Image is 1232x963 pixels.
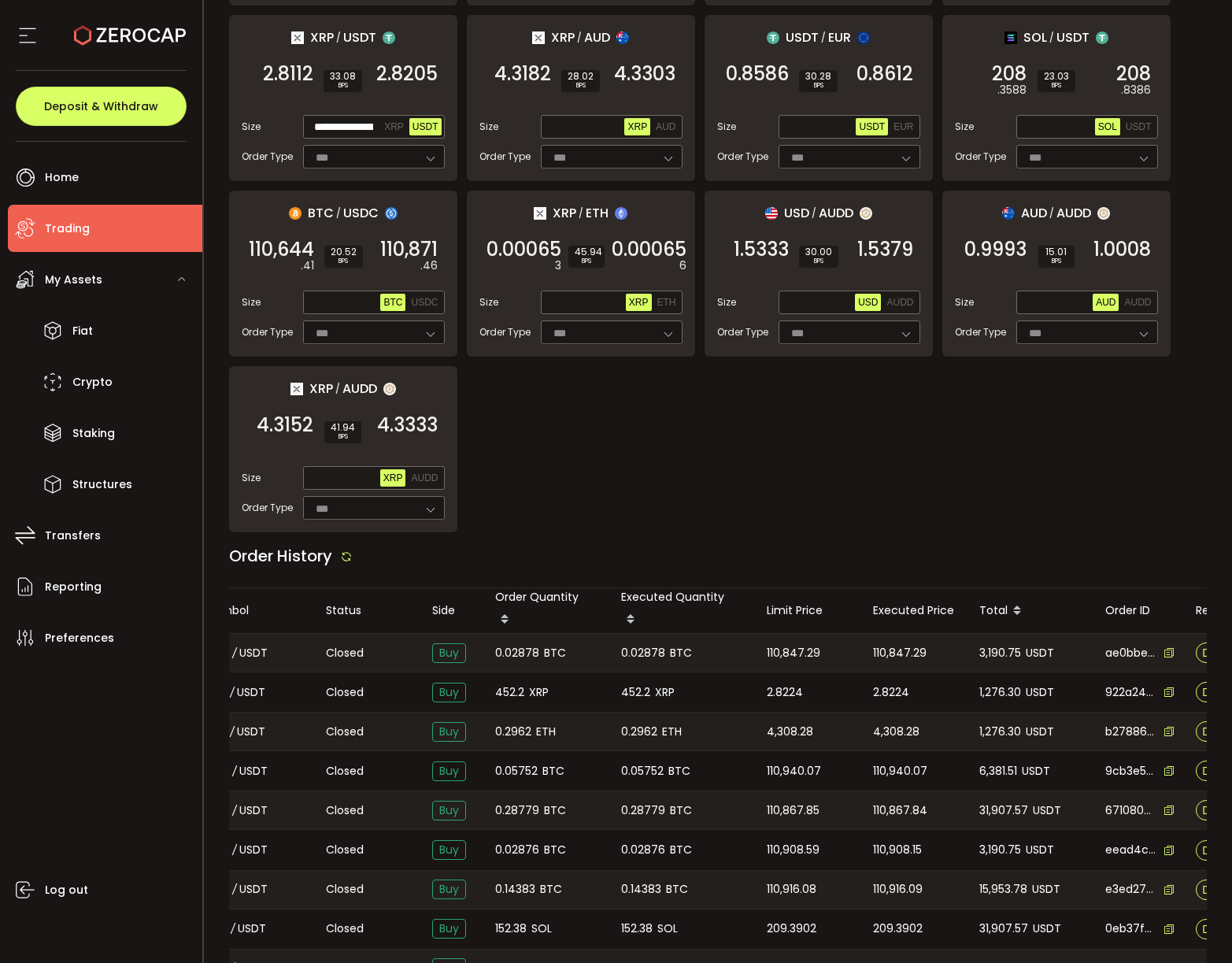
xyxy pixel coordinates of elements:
[237,683,265,702] span: USDT
[342,379,377,398] span: AUDD
[238,920,266,938] span: USDT
[1023,28,1047,47] span: SOL
[231,920,235,938] em: /
[860,207,872,220] img: zuPXiwguUFiBOIQyqLOiXsnnNitlx7q4LCwEbLHADjIpTka+Lip0HH8D0VTrd02z+wEAAAAASUVORK5CYII=
[575,247,598,257] span: 45.94
[195,602,313,620] div: Symbol
[232,841,237,859] em: /
[432,643,466,663] span: Buy
[979,880,1027,898] span: 15,953.78
[964,242,1027,257] span: 0.9993
[1044,81,1069,91] i: BPS
[873,920,923,938] span: 209.3902
[584,28,610,47] span: AUD
[873,723,919,741] span: 4,308.28
[383,297,402,308] span: BTC
[326,920,364,937] span: Closed
[979,723,1021,741] span: 1,276.30
[495,802,539,820] span: 0.28779
[326,802,364,819] span: Closed
[886,297,913,308] span: AUDD
[979,683,1021,702] span: 1,276.30
[532,31,545,44] img: xrp_portfolio.png
[313,602,420,620] div: Status
[767,644,820,662] span: 110,847.29
[16,87,187,126] button: Deposit & Withdraw
[242,471,261,485] span: Size
[380,242,438,257] span: 110,871
[1049,31,1054,45] em: /
[242,120,261,134] span: Size
[495,880,535,898] span: 0.14383
[242,150,293,164] span: Order Type
[1126,121,1152,132] span: USDT
[495,644,539,662] span: 0.02878
[858,297,878,308] span: USD
[420,602,483,620] div: Side
[495,841,539,859] span: 0.02876
[979,841,1021,859] span: 3,190.75
[1045,247,1068,257] span: 15.01
[330,72,356,81] span: 33.08
[568,72,594,81] span: 28.02
[551,28,575,47] span: XRP
[494,66,551,82] span: 4.3182
[487,242,561,257] span: 0.00065
[432,722,466,742] span: Buy
[1056,203,1091,223] span: AUDD
[1021,203,1047,223] span: AUD
[612,242,686,257] span: 0.00065
[411,297,438,308] span: USDC
[230,683,235,702] em: /
[408,469,441,487] button: AUDD
[1105,724,1156,740] span: b2788630-a17a-45bb-bad0-8e822fa33649
[230,723,235,741] em: /
[873,683,909,702] span: 2.8224
[479,295,498,309] span: Size
[979,920,1028,938] span: 31,907.57
[873,880,923,898] span: 110,916.09
[1026,723,1054,741] span: USDT
[529,683,549,702] span: XRP
[621,762,664,780] span: 0.05752
[883,294,916,311] button: AUDD
[1096,297,1115,308] span: AUD
[1022,762,1050,780] span: USDT
[495,683,524,702] span: 452.2
[242,325,293,339] span: Order Type
[383,383,396,395] img: zuPXiwguUFiBOIQyqLOiXsnnNitlx7q4LCwEbLHADjIpTka+Lip0HH8D0VTrd02z+wEAAAAASUVORK5CYII=
[955,295,974,309] span: Size
[343,203,379,223] span: USDC
[336,206,341,220] em: /
[670,802,692,820] span: BTC
[812,206,816,220] em: /
[955,120,974,134] span: Size
[726,66,789,82] span: 0.8586
[1123,118,1155,135] button: USDT
[291,31,304,44] img: xrp_portfolio.png
[670,841,692,859] span: BTC
[1121,294,1154,311] button: AUDD
[553,203,576,223] span: XRP
[890,118,916,135] button: EUR
[979,644,1021,662] span: 3,190.75
[577,31,582,45] em: /
[821,31,826,45] em: /
[767,880,816,898] span: 110,916.08
[1032,880,1060,898] span: USDT
[857,242,913,257] span: 1.5379
[45,879,88,902] span: Log out
[855,294,881,311] button: USD
[717,325,768,339] span: Order Type
[967,598,1093,624] div: Total
[805,247,832,257] span: 30.00
[784,203,809,223] span: USD
[955,325,1006,339] span: Order Type
[479,325,531,339] span: Order Type
[45,524,101,547] span: Transfers
[301,257,314,274] em: .41
[232,802,237,820] em: /
[819,203,853,223] span: AUDD
[239,762,268,780] span: USDT
[621,683,650,702] span: 452.2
